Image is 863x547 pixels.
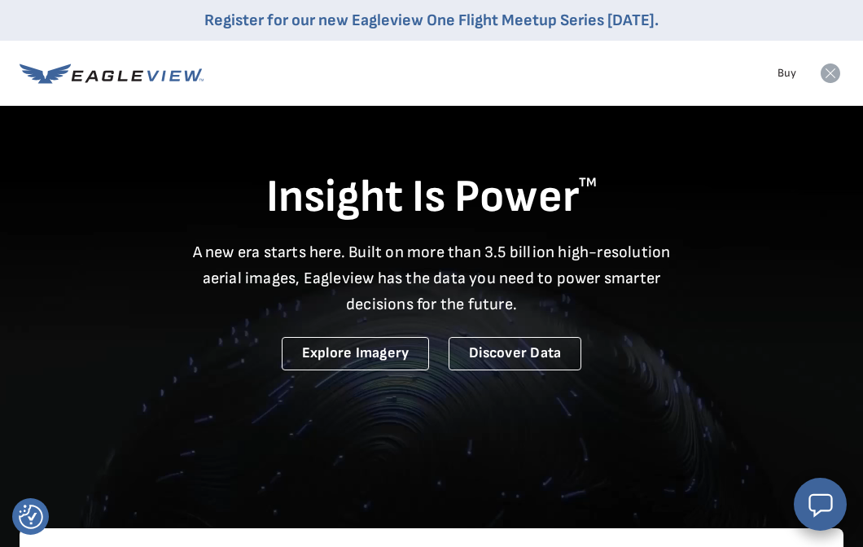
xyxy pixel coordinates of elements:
[204,11,659,30] a: Register for our new Eagleview One Flight Meetup Series [DATE].
[19,505,43,529] img: Revisit consent button
[778,66,796,81] a: Buy
[20,169,843,226] h1: Insight Is Power
[449,337,581,370] a: Discover Data
[579,175,597,190] sup: TM
[794,478,847,531] button: Open chat window
[19,505,43,529] button: Consent Preferences
[182,239,681,317] p: A new era starts here. Built on more than 3.5 billion high-resolution aerial images, Eagleview ha...
[282,337,430,370] a: Explore Imagery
